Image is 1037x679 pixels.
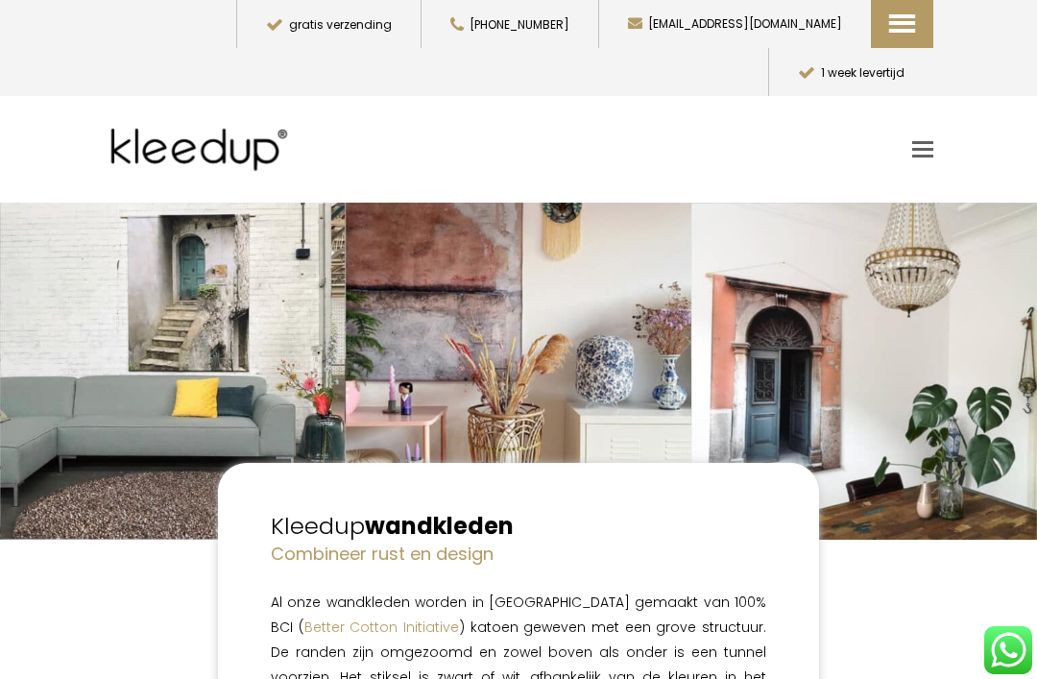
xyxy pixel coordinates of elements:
a: Toggle mobile menu [912,135,933,164]
h4: Combineer rust en design [271,542,766,566]
a: Better Cotton Initiative [304,618,459,637]
h2: Kleedup [271,510,766,543]
button: 1 week levertijd [768,48,933,96]
img: Kleedup [104,111,301,188]
strong: wandkleden [365,510,514,542]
